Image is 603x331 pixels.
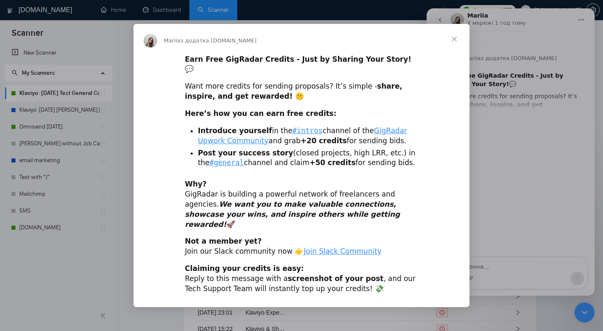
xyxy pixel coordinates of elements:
b: +50 credits [309,158,356,167]
span: Закрити [439,24,469,54]
span: з додатка [DOMAIN_NAME] [181,37,257,44]
button: go back [5,3,21,19]
div: GigRadar is building a powerful network of freelancers and agencies. 🚀 [185,179,418,229]
div: 💬 [17,63,151,80]
a: Join Slack Community [304,247,381,255]
b: Not a member yet? [185,237,262,245]
img: Profile image for Mariia [24,5,37,18]
img: Profile image for Mariia [144,34,157,47]
a: GigRadar Upwork Community [198,126,407,145]
span: Mariia [164,37,181,44]
span: Mariia [37,47,54,53]
div: Mariia каже… [7,33,161,119]
b: screenshot of your post [288,274,383,283]
div: Join our Slack community now 👉 [185,236,418,257]
button: вибір GIF-файлів [26,267,33,273]
button: Головна [147,3,163,19]
p: У мережі 1 год тому [41,11,99,19]
b: Why? [185,180,207,188]
i: We want you to make valuable connections, showcase your wins, and inspire others while getting re... [185,200,400,229]
b: Post your success story [198,149,293,157]
div: Reply to this message with a , and our Tech Support Team will instantly top up your credits! 💸 [185,264,418,294]
span: з додатка [DOMAIN_NAME] [54,47,130,53]
b: +20 credits [301,137,347,145]
li: (closed projects, high LRR, etc.) in the channel and claim for sending bids. [198,148,418,168]
img: Profile image for Mariia [17,43,31,57]
div: Want more credits for sending proposals? It’s simple - [185,81,418,102]
b: Claiming your credits is easy: [185,264,304,273]
b: Introduce yourself [198,126,272,135]
b: Earn Free GigRadar Credits - Just by Sharing Your Story! [185,55,411,63]
h1: Mariia [41,4,61,11]
button: Вибір емодзі [13,267,20,273]
div: 💬 [185,55,418,75]
a: #general [210,158,244,167]
button: Надіслати повідомлення… [144,263,157,277]
li: in the channel of the and grab for sending bids. [198,126,418,146]
a: #intros [293,126,323,135]
b: Here’s how you can earn free credits: [185,109,336,118]
button: Завантажити вкладений файл [40,267,47,273]
b: Earn Free GigRadar Credits - Just by Sharing Your Story! [17,64,136,79]
textarea: Повідомлення... [7,249,161,263]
